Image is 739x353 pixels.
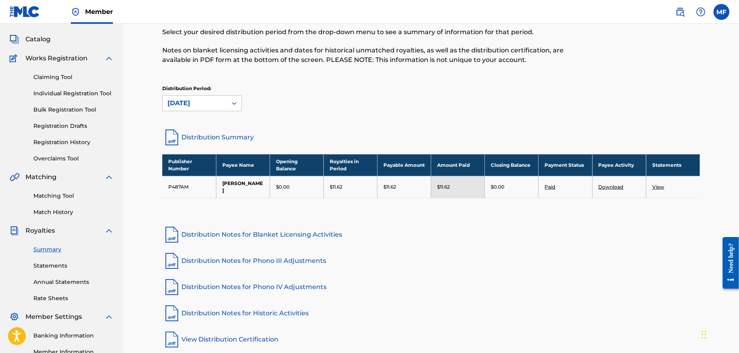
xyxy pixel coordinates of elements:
th: Statements [646,154,700,176]
div: Drag [702,323,706,347]
img: pdf [162,251,181,270]
a: SummarySummary [10,15,58,25]
a: Statements [33,262,114,270]
p: Notes on blanket licensing activities and dates for historical unmatched royalties, as well as th... [162,46,576,65]
img: expand [104,172,114,182]
a: Annual Statements [33,278,114,286]
img: help [696,7,706,17]
span: Royalties [25,226,55,235]
a: Individual Registration Tool [33,89,114,98]
p: $11.62 [383,183,396,191]
a: Overclaims Tool [33,154,114,163]
p: Select your desired distribution period from the drop-down menu to see a summary of information f... [162,27,576,37]
iframe: Resource Center [717,231,739,295]
iframe: Chat Widget [699,315,739,353]
span: Matching [25,172,56,182]
th: Publisher Number [162,154,216,176]
a: Distribution Notes for Historic Activities [162,304,700,323]
a: Match History [33,208,114,216]
a: Rate Sheets [33,294,114,303]
td: [PERSON_NAME] [216,176,270,198]
a: Download [599,184,624,190]
img: pdf [162,304,181,323]
img: MLC Logo [10,6,40,17]
a: Distribution Notes for Blanket Licensing Activities [162,225,700,244]
p: $11.62 [437,183,450,191]
a: Claiming Tool [33,73,114,81]
p: $0.00 [491,183,504,191]
a: Matching Tool [33,192,114,200]
div: User Menu [714,4,729,20]
th: Payable Amount [377,154,431,176]
td: P487AM [162,176,216,198]
p: Distribution Period: [162,85,242,92]
span: Works Registration [25,54,88,63]
img: Member Settings [10,312,19,322]
p: $11.62 [330,183,342,191]
img: Matching [10,172,19,182]
a: CatalogCatalog [10,35,51,44]
a: View [652,184,664,190]
a: Paid [545,184,555,190]
div: [DATE] [167,98,222,108]
img: pdf [162,278,181,297]
a: Distribution Summary [162,128,700,147]
div: Help [693,4,709,20]
a: Public Search [672,4,688,20]
img: expand [104,312,114,322]
a: Registration Drafts [33,122,114,130]
img: Catalog [10,35,19,44]
img: pdf [162,225,181,244]
th: Opening Balance [270,154,323,176]
span: Member Settings [25,312,82,322]
th: Amount Paid [431,154,485,176]
a: Distribution Notes for Phono IV Adjustments [162,278,700,297]
a: Bulk Registration Tool [33,106,114,114]
span: Member [85,7,113,16]
th: Closing Balance [485,154,539,176]
th: Payee Name [216,154,270,176]
th: Payment Status [539,154,592,176]
a: Distribution Notes for Phono III Adjustments [162,251,700,270]
img: distribution-summary-pdf [162,128,181,147]
a: Registration History [33,138,114,147]
a: View Distribution Certification [162,330,700,349]
th: Royalties in Period [323,154,377,176]
span: Catalog [25,35,51,44]
p: $0.00 [276,183,290,191]
img: expand [104,54,114,63]
a: Summary [33,245,114,254]
img: Top Rightsholder [71,7,80,17]
a: Banking Information [33,332,114,340]
img: search [675,7,685,17]
img: expand [104,226,114,235]
img: Works Registration [10,54,20,63]
img: pdf [162,330,181,349]
img: Royalties [10,226,19,235]
th: Payee Activity [592,154,646,176]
